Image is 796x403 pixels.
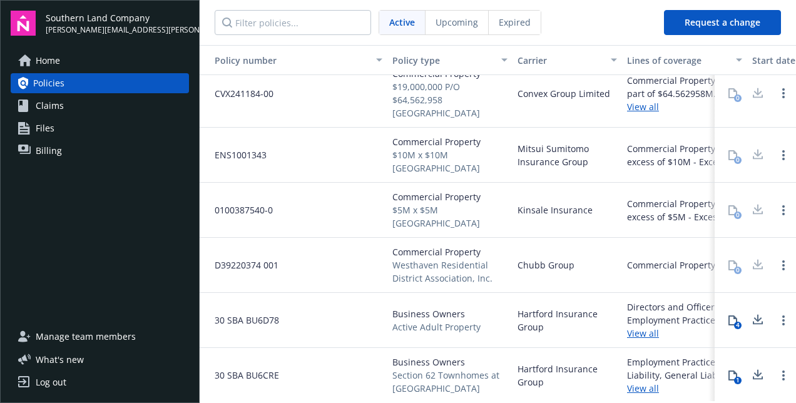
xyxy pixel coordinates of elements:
[392,135,508,148] span: Commercial Property
[734,322,742,329] div: 4
[387,45,513,75] button: Policy type
[776,148,791,163] a: Open options
[392,320,481,334] span: Active Adult Property
[518,142,617,168] span: Mitsui Sumitomo Insurance Group
[392,355,508,369] span: Business Owners
[46,24,189,36] span: [PERSON_NAME][EMAIL_ADDRESS][PERSON_NAME][PERSON_NAME][DOMAIN_NAME]
[392,203,508,230] span: $5M x $5M [GEOGRAPHIC_DATA]
[11,141,189,161] a: Billing
[627,327,742,340] a: View all
[627,197,742,223] div: Commercial Property $5M excess of $5M - Excess
[205,258,278,272] span: D39220374 001
[11,118,189,138] a: Files
[518,87,610,100] span: Convex Group Limited
[776,258,791,273] a: Open options
[518,203,593,217] span: Kinsale Insurance
[513,45,622,75] button: Carrier
[36,372,66,392] div: Log out
[627,74,742,100] div: Commercial Property $19M part of $64.562958M excess of $20M - Excess
[776,313,791,328] a: Open options
[46,11,189,24] span: Southern Land Company
[11,353,104,366] button: What's new
[392,307,481,320] span: Business Owners
[11,96,189,116] a: Claims
[436,16,478,29] span: Upcoming
[36,96,64,116] span: Claims
[664,10,781,35] button: Request a change
[11,327,189,347] a: Manage team members
[776,368,791,383] a: Open options
[392,190,508,203] span: Commercial Property
[11,73,189,93] a: Policies
[205,54,369,67] div: Toggle SortBy
[392,148,508,175] span: $10M x $10M [GEOGRAPHIC_DATA]
[36,353,84,366] span: What ' s new
[205,87,273,100] span: CVX241184-00
[205,54,369,67] div: Policy number
[11,11,36,36] img: navigator-logo.svg
[389,16,415,29] span: Active
[518,362,617,389] span: Hartford Insurance Group
[392,54,494,67] div: Policy type
[46,11,189,36] button: Southern Land Company[PERSON_NAME][EMAIL_ADDRESS][PERSON_NAME][PERSON_NAME][DOMAIN_NAME]
[776,203,791,218] a: Open options
[627,54,728,67] div: Lines of coverage
[215,10,371,35] input: Filter policies...
[11,51,189,71] a: Home
[33,73,64,93] span: Policies
[720,308,745,333] button: 4
[36,51,60,71] span: Home
[392,245,508,258] span: Commercial Property
[36,141,62,161] span: Billing
[776,86,791,101] a: Open options
[392,258,508,285] span: Westhaven Residential District Association, Inc.
[627,142,742,168] div: Commercial Property $10M excess of $10M - Excess
[36,118,54,138] span: Files
[392,369,508,395] span: Section 62 Townhomes at [GEOGRAPHIC_DATA]
[36,327,136,347] span: Manage team members
[205,314,279,327] span: 30 SBA BU6D78
[627,258,715,272] div: Commercial Property
[392,80,508,120] span: $19,000,000 P/O $64,562,958 [GEOGRAPHIC_DATA]
[518,258,574,272] span: Chubb Group
[205,148,267,161] span: ENS1001343
[205,203,273,217] span: 0100387540-0
[720,363,745,388] button: 1
[627,100,742,113] a: View all
[627,382,742,395] a: View all
[518,54,603,67] div: Carrier
[734,377,742,384] div: 1
[627,355,742,382] div: Employment Practices Liability, General Liability, Commercial Property
[518,307,617,334] span: Hartford Insurance Group
[627,300,742,327] div: Directors and Officers, Employment Practices Liability, Commercial Property, General Liability
[622,45,747,75] button: Lines of coverage
[205,369,279,382] span: 30 SBA BU6CRE
[499,16,531,29] span: Expired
